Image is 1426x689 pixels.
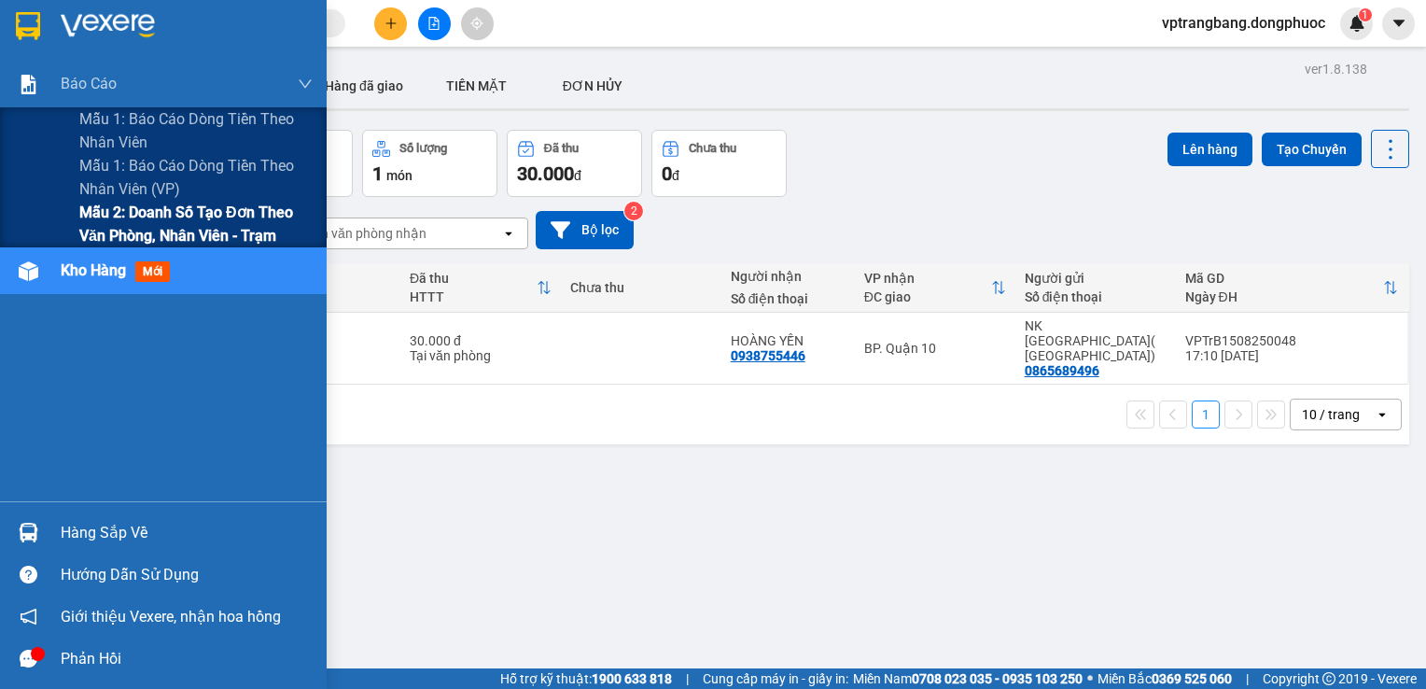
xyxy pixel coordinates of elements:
[310,63,418,108] button: Hàng đã giao
[624,202,643,220] sup: 2
[686,668,689,689] span: |
[410,289,537,304] div: HTTT
[1087,675,1093,682] span: ⚪️
[662,162,672,185] span: 0
[731,348,805,363] div: 0938755446
[20,650,37,668] span: message
[298,224,426,243] div: Chọn văn phòng nhận
[470,17,483,30] span: aim
[1362,8,1368,21] span: 1
[418,7,451,40] button: file-add
[1382,7,1415,40] button: caret-down
[20,566,37,584] span: question-circle
[298,77,313,91] span: down
[1167,133,1252,166] button: Lên hàng
[912,671,1083,686] strong: 0708 023 035 - 0935 103 250
[574,168,581,183] span: đ
[855,263,1015,313] th: Toggle SortBy
[500,668,672,689] span: Hỗ trợ kỹ thuật:
[1025,271,1167,286] div: Người gửi
[1375,407,1390,422] svg: open
[1246,668,1249,689] span: |
[1302,405,1360,424] div: 10 / trang
[853,668,1083,689] span: Miền Nam
[20,608,37,626] span: notification
[501,226,516,241] svg: open
[1185,271,1383,286] div: Mã GD
[19,523,38,542] img: warehouse-icon
[410,333,552,348] div: 30.000 đ
[1097,668,1232,689] span: Miền Bắc
[651,130,787,197] button: Chưa thu0đ
[61,72,117,95] span: Báo cáo
[864,341,1006,356] div: BP. Quận 10
[563,78,622,93] span: ĐƠN HỦY
[362,130,497,197] button: Số lượng1món
[570,280,712,295] div: Chưa thu
[592,671,672,686] strong: 1900 633 818
[1025,289,1167,304] div: Số điện thoại
[19,75,38,94] img: solution-icon
[400,263,561,313] th: Toggle SortBy
[61,261,126,279] span: Kho hàng
[1192,401,1220,429] button: 1
[1152,671,1232,686] strong: 0369 525 060
[16,12,40,40] img: logo-vxr
[461,7,494,40] button: aim
[1025,318,1167,363] div: NK SÀI GÒN( LỘC HƯNG)
[446,78,507,93] span: TIỀN MẶT
[61,605,281,628] span: Giới thiệu Vexere, nhận hoa hồng
[1185,333,1398,348] div: VPTrB1508250048
[61,519,313,547] div: Hàng sắp về
[1262,133,1362,166] button: Tạo Chuyến
[410,271,537,286] div: Đã thu
[1349,15,1365,32] img: icon-new-feature
[372,162,383,185] span: 1
[1176,263,1407,313] th: Toggle SortBy
[1185,289,1383,304] div: Ngày ĐH
[672,168,679,183] span: đ
[386,168,412,183] span: món
[1147,11,1340,35] span: vptrangbang.dongphuoc
[864,289,991,304] div: ĐC giao
[384,17,398,30] span: plus
[507,130,642,197] button: Đã thu30.000đ
[1359,8,1372,21] sup: 1
[61,645,313,673] div: Phản hồi
[399,142,447,155] div: Số lượng
[79,201,313,247] span: Mẫu 2: Doanh số tạo đơn theo Văn phòng, nhân viên - Trạm
[1322,672,1335,685] span: copyright
[703,668,848,689] span: Cung cấp máy in - giấy in:
[731,333,846,348] div: HOÀNG YẾN
[1391,15,1407,32] span: caret-down
[79,107,313,154] span: Mẫu 1: Báo cáo dòng tiền theo nhân viên
[135,261,170,282] span: mới
[1025,363,1099,378] div: 0865689496
[536,211,634,249] button: Bộ lọc
[731,269,846,284] div: Người nhận
[1185,348,1398,363] div: 17:10 [DATE]
[517,162,574,185] span: 30.000
[427,17,440,30] span: file-add
[864,271,991,286] div: VP nhận
[374,7,407,40] button: plus
[79,154,313,201] span: Mẫu 1: Báo cáo dòng tiền theo nhân viên (VP)
[689,142,736,155] div: Chưa thu
[19,261,38,281] img: warehouse-icon
[731,291,846,306] div: Số điện thoại
[1305,59,1367,79] div: ver 1.8.138
[61,561,313,589] div: Hướng dẫn sử dụng
[410,348,552,363] div: Tại văn phòng
[544,142,579,155] div: Đã thu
